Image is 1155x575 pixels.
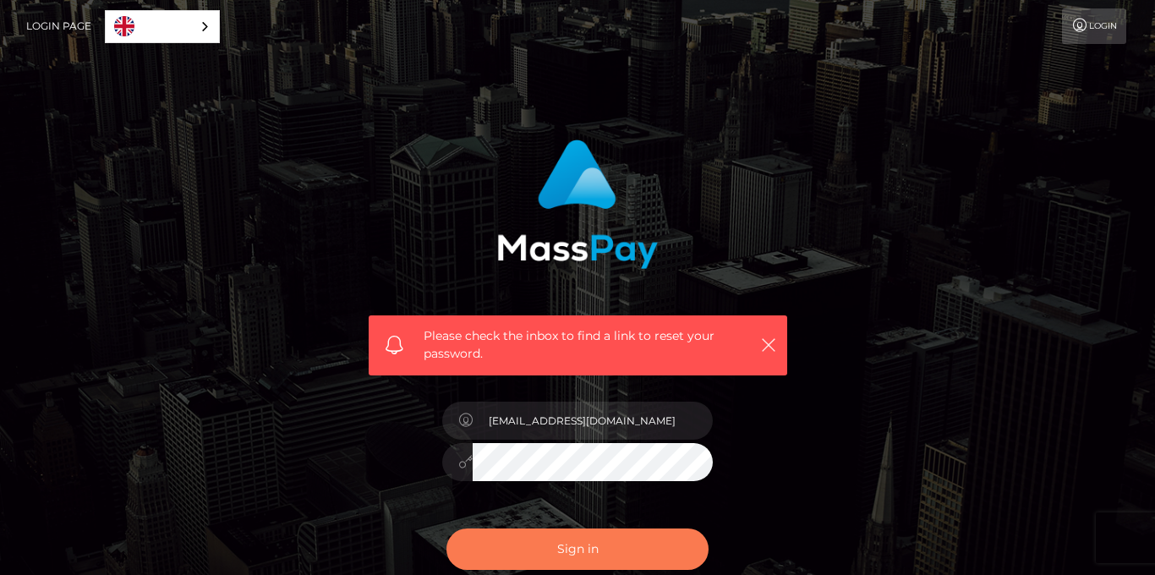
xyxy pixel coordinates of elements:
a: Login [1062,8,1126,44]
div: Language [105,10,220,43]
input: E-mail... [473,402,713,440]
aside: Language selected: English [105,10,220,43]
a: Login Page [26,8,91,44]
span: Please check the inbox to find a link to reset your password. [424,327,732,363]
a: English [106,11,219,42]
button: Sign in [446,528,709,570]
img: MassPay Login [497,140,658,269]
